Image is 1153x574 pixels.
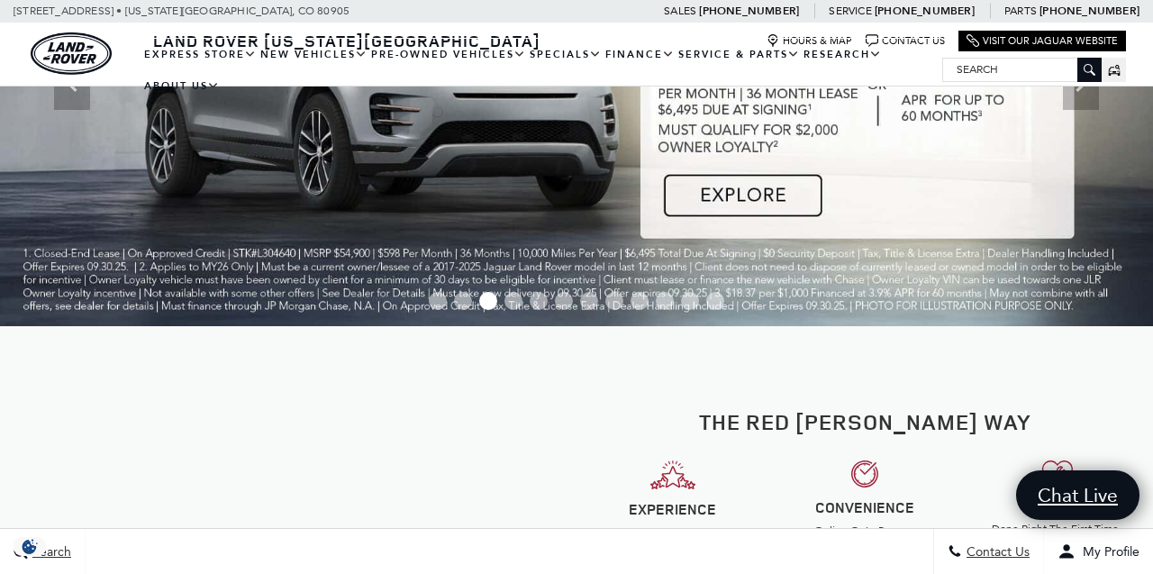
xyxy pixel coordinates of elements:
div: Privacy Settings [9,537,50,556]
a: Visit Our Jaguar Website [967,34,1118,48]
a: Service & Parts [676,39,802,70]
h2: The Red [PERSON_NAME] Way [590,410,1139,433]
span: Service [829,5,871,17]
a: Specials [528,39,604,70]
span: Go to slide 7 [580,292,598,310]
a: Hours & Map [767,34,852,48]
a: About Us [142,70,222,102]
a: land-rover [31,32,112,75]
a: [STREET_ADDRESS] • [US_STATE][GEOGRAPHIC_DATA], CO 80905 [14,5,350,17]
button: Open user profile menu [1044,529,1153,574]
a: New Vehicles [259,39,369,70]
span: Go to slide 6 [555,292,573,310]
img: Land Rover [31,32,112,75]
span: Go to slide 10 [656,292,674,310]
span: Go to slide 8 [605,292,623,310]
span: Chat Live [1029,483,1127,507]
span: Sales [664,5,696,17]
a: Pre-Owned Vehicles [369,39,528,70]
nav: Main Navigation [142,39,942,102]
input: Search [943,59,1101,80]
a: [PHONE_NUMBER] [699,4,799,18]
a: Research [802,39,884,70]
h6: The Way You Want To Be Treated And Then Some [590,527,755,551]
a: Land Rover [US_STATE][GEOGRAPHIC_DATA] [142,30,551,51]
a: [PHONE_NUMBER] [1040,4,1139,18]
span: Parts [1004,5,1037,17]
h6: Done Right The First Time, Valet Pick-Up & Delivery [975,524,1139,547]
a: EXPRESS STORE [142,39,259,70]
span: Go to slide 1 [429,292,447,310]
a: [PHONE_NUMBER] [875,4,975,18]
a: Finance [604,39,676,70]
span: Land Rover [US_STATE][GEOGRAPHIC_DATA] [153,30,540,51]
span: Go to slide 9 [631,292,649,310]
span: Contact Us [962,544,1030,560]
span: Go to slide 3 [479,292,497,310]
span: Go to slide 11 [681,292,699,310]
span: Go to slide 4 [504,292,522,310]
strong: CONVENIENCE [815,497,914,517]
strong: EXPERIENCE [629,499,716,519]
span: Go to slide 12 [706,292,724,310]
span: Go to slide 2 [454,292,472,310]
h6: Online Or In-Person, Shop & Buy How You Want [782,525,947,549]
span: Go to slide 5 [530,292,548,310]
span: My Profile [1076,544,1139,560]
a: Contact Us [866,34,945,48]
a: Chat Live [1016,470,1139,520]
